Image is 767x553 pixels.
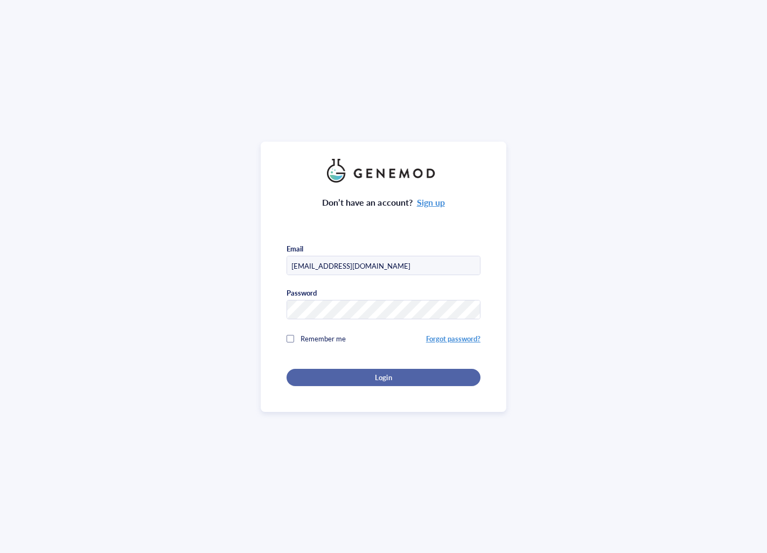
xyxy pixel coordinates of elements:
[287,244,303,254] div: Email
[375,373,392,382] span: Login
[417,196,445,208] a: Sign up
[322,195,445,209] div: Don’t have an account?
[301,333,346,344] span: Remember me
[426,333,480,344] a: Forgot password?
[287,369,480,386] button: Login
[287,288,317,298] div: Password
[327,159,440,183] img: genemod_logo_light-BcqUzbGq.png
